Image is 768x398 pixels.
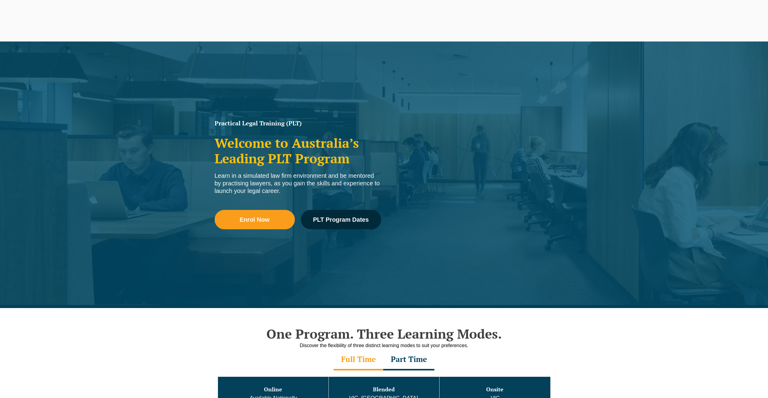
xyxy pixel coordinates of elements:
h2: Welcome to Australia’s Leading PLT Program [215,135,381,166]
div: Discover the flexibility of three distinct learning modes to suit your preferences. [212,342,557,349]
h1: Practical Legal Training (PLT) [215,120,381,126]
h3: Blended [329,386,439,393]
div: Learn in a simulated law firm environment and be mentored by practising lawyers, as you gain the ... [215,172,381,195]
span: Enrol Now [240,217,270,223]
div: Part Time [383,349,434,370]
h3: Online [219,386,328,393]
a: Enrol Now [215,210,295,229]
h3: Onsite [440,386,549,393]
h2: One Program. Three Learning Modes. [212,326,557,341]
a: PLT Program Dates [301,210,381,229]
div: Full Time [334,349,383,370]
span: PLT Program Dates [313,217,369,223]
